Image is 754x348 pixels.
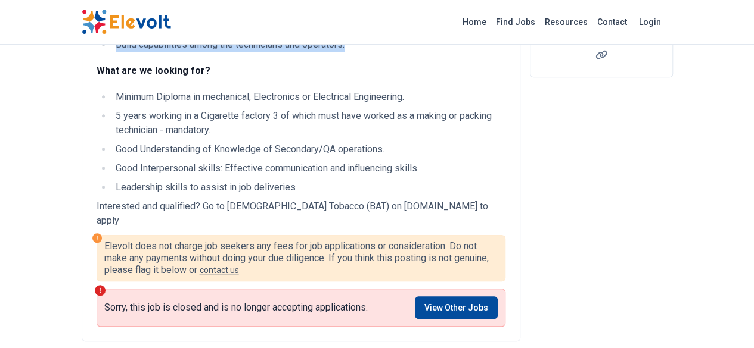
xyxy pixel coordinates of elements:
iframe: Chat Widget [694,291,754,348]
li: 5 years working in a Cigarette factory 3 of which must have worked as a making or packing technic... [112,109,505,137]
a: Resources [540,12,592,32]
a: Find Jobs [491,12,540,32]
a: Login [632,10,668,34]
p: Interested and qualified? Go to [DEMOGRAPHIC_DATA] Tobacco (BAT) on [DOMAIN_NAME] to apply [97,199,505,228]
a: contact us [200,265,239,275]
p: Elevolt does not charge job seekers any fees for job applications or consideration. Do not make a... [104,240,498,276]
a: View Other Jobs [415,296,498,319]
li: Good Interpersonal skills: Effective communication and influencing skills. [112,161,505,175]
li: Leadership skills to assist in job deliveries [112,180,505,195]
a: Contact [592,12,632,32]
p: Sorry, this job is closed and is no longer accepting applications. [104,302,368,313]
li: Good Understanding of Knowledge of Secondary/QA operations. [112,142,505,156]
strong: What are we looking for? [97,65,210,76]
a: Home [458,12,491,32]
li: Minimum Diploma in mechanical, Electronics or Electrical Engineering. [112,90,505,104]
img: Elevolt [82,10,171,35]
li: Build capabilities among the technicians and operators. [112,37,505,52]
